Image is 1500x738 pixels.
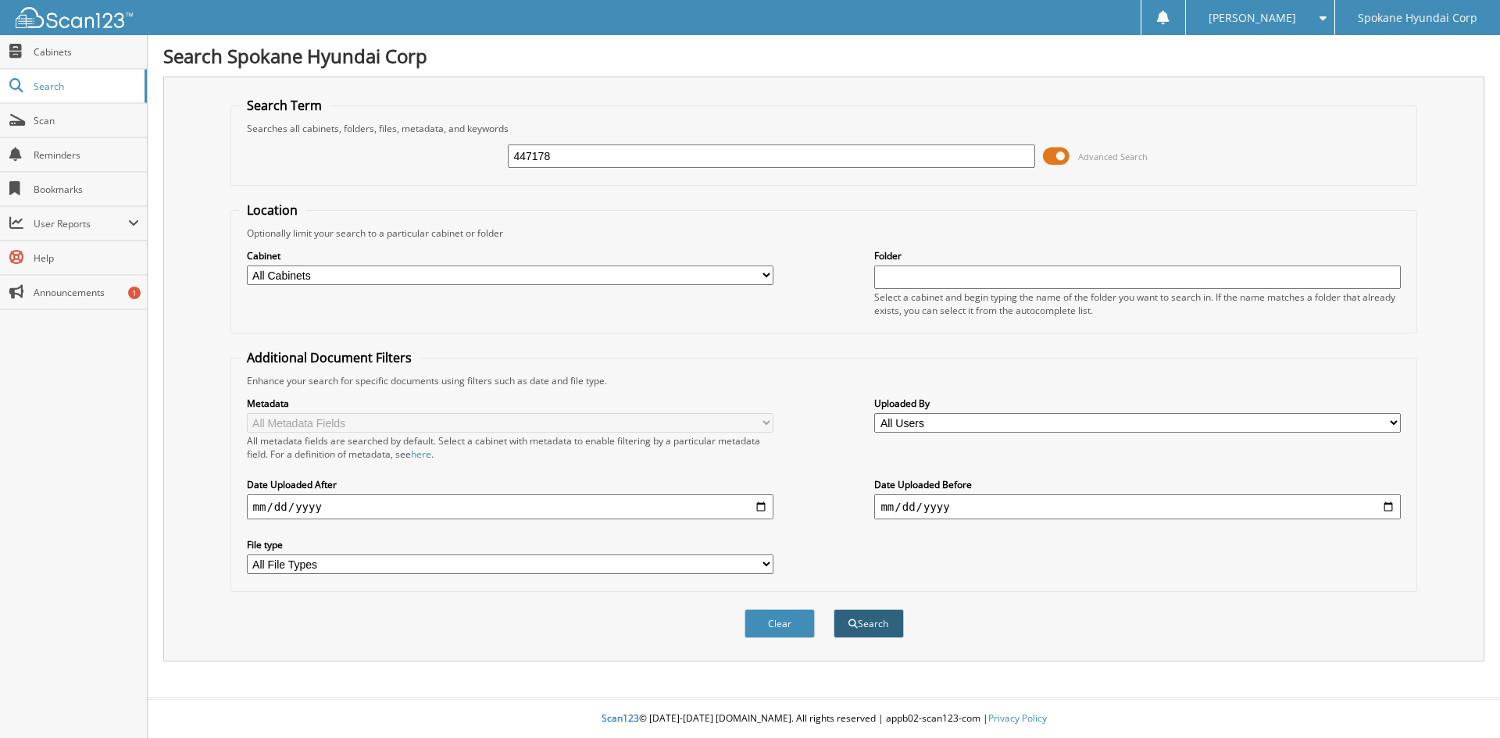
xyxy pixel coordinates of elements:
[247,434,773,461] div: All metadata fields are searched by default. Select a cabinet with metadata to enable filtering b...
[34,114,139,127] span: Scan
[34,45,139,59] span: Cabinets
[34,251,139,265] span: Help
[247,249,773,262] label: Cabinet
[834,609,904,638] button: Search
[239,97,330,114] legend: Search Term
[128,287,141,299] div: 1
[988,711,1047,725] a: Privacy Policy
[874,291,1401,317] div: Select a cabinet and begin typing the name of the folder you want to search in. If the name match...
[411,447,431,461] a: here
[239,374,1409,387] div: Enhance your search for specific documents using filters such as date and file type.
[874,478,1401,491] label: Date Uploaded Before
[247,397,773,410] label: Metadata
[874,397,1401,410] label: Uploaded By
[34,80,137,93] span: Search
[163,43,1484,69] h1: Search Spokane Hyundai Corp
[239,226,1409,240] div: Optionally limit your search to a particular cabinet or folder
[1078,151,1148,162] span: Advanced Search
[247,538,773,551] label: File type
[34,183,139,196] span: Bookmarks
[247,494,773,519] input: start
[239,122,1409,135] div: Searches all cabinets, folders, files, metadata, and keywords
[874,249,1401,262] label: Folder
[247,478,773,491] label: Date Uploaded After
[239,349,420,366] legend: Additional Document Filters
[148,700,1500,738] div: © [DATE]-[DATE] [DOMAIN_NAME]. All rights reserved | appb02-scan123-com |
[34,148,139,162] span: Reminders
[34,217,128,230] span: User Reports
[745,609,815,638] button: Clear
[602,711,639,725] span: Scan123
[1209,13,1296,23] span: [PERSON_NAME]
[34,286,139,299] span: Announcements
[239,201,305,219] legend: Location
[874,494,1401,519] input: end
[16,7,133,28] img: scan123-logo-white.svg
[1358,13,1477,23] span: Spokane Hyundai Corp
